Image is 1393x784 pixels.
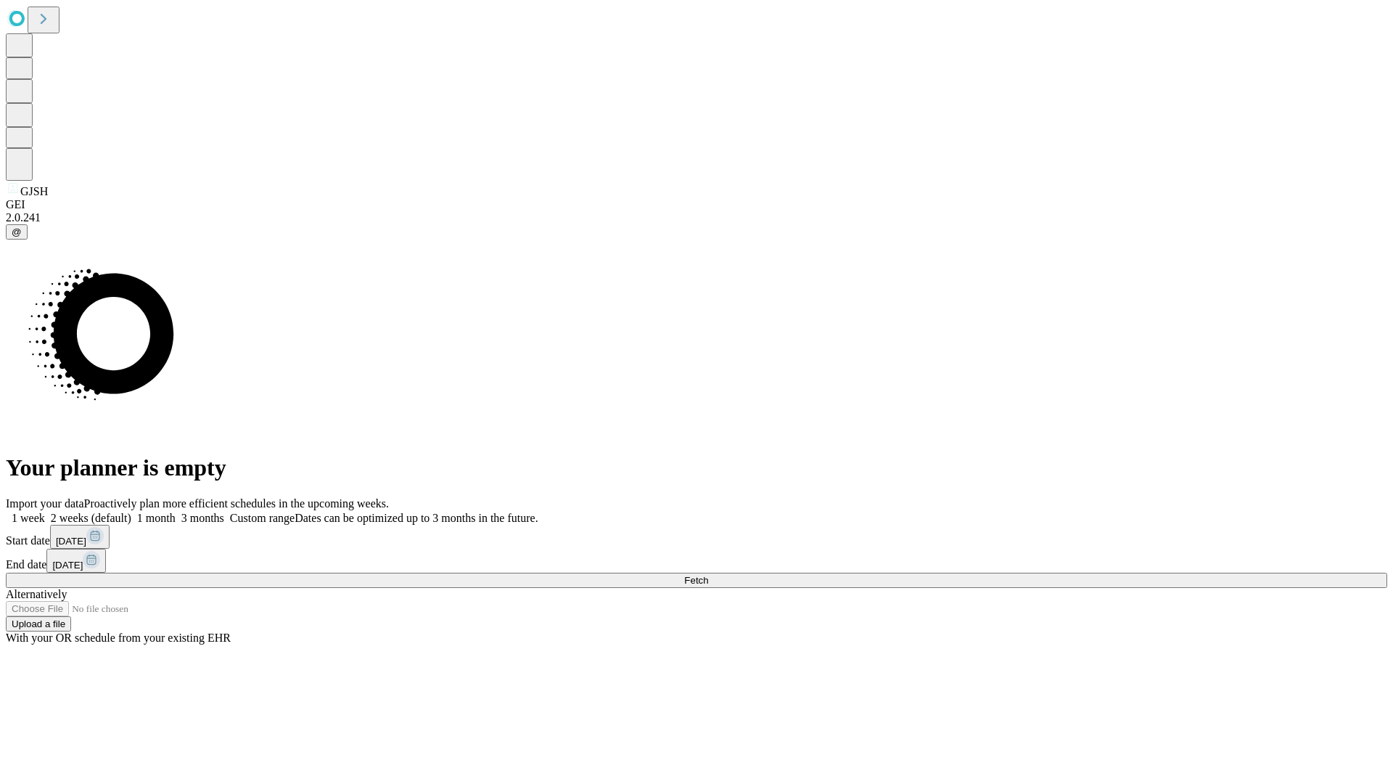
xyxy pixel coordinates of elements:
div: End date [6,549,1387,573]
span: 1 month [137,512,176,524]
button: @ [6,224,28,240]
span: Fetch [684,575,708,586]
div: 2.0.241 [6,211,1387,224]
span: [DATE] [56,536,86,547]
span: Proactively plan more efficient schedules in the upcoming weeks. [84,497,389,510]
span: GJSH [20,185,48,197]
button: [DATE] [50,525,110,549]
div: Start date [6,525,1387,549]
span: 3 months [181,512,224,524]
span: Dates can be optimized up to 3 months in the future. [295,512,538,524]
span: Import your data [6,497,84,510]
span: 2 weeks (default) [51,512,131,524]
button: Fetch [6,573,1387,588]
button: Upload a file [6,616,71,632]
button: [DATE] [46,549,106,573]
div: GEI [6,198,1387,211]
h1: Your planner is empty [6,454,1387,481]
span: Alternatively [6,588,67,600]
span: [DATE] [52,560,83,571]
span: 1 week [12,512,45,524]
span: With your OR schedule from your existing EHR [6,632,231,644]
span: @ [12,226,22,237]
span: Custom range [230,512,295,524]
